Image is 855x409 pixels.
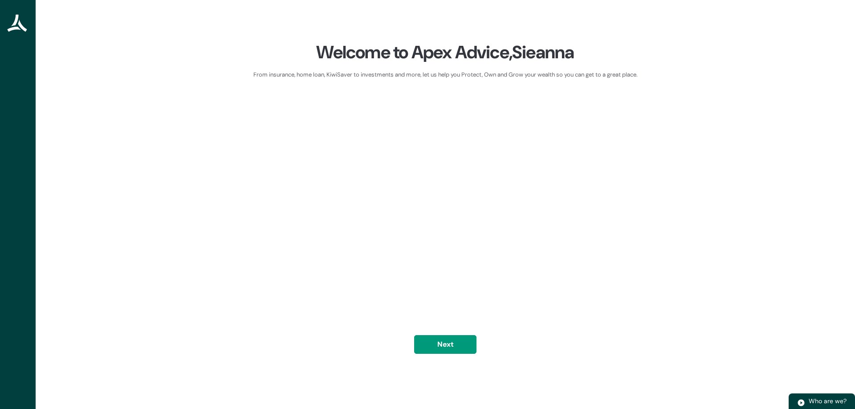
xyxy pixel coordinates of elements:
[253,41,638,63] div: Welcome to Apex Advice, Sieanna
[797,399,805,407] img: play.svg
[414,335,476,354] button: Next
[7,14,28,32] img: Apex Advice Group
[253,70,638,79] div: From insurance, home loan, KiwiSaver to investments and more, let us help you Protect, Own and Gr...
[809,397,847,405] span: Who are we?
